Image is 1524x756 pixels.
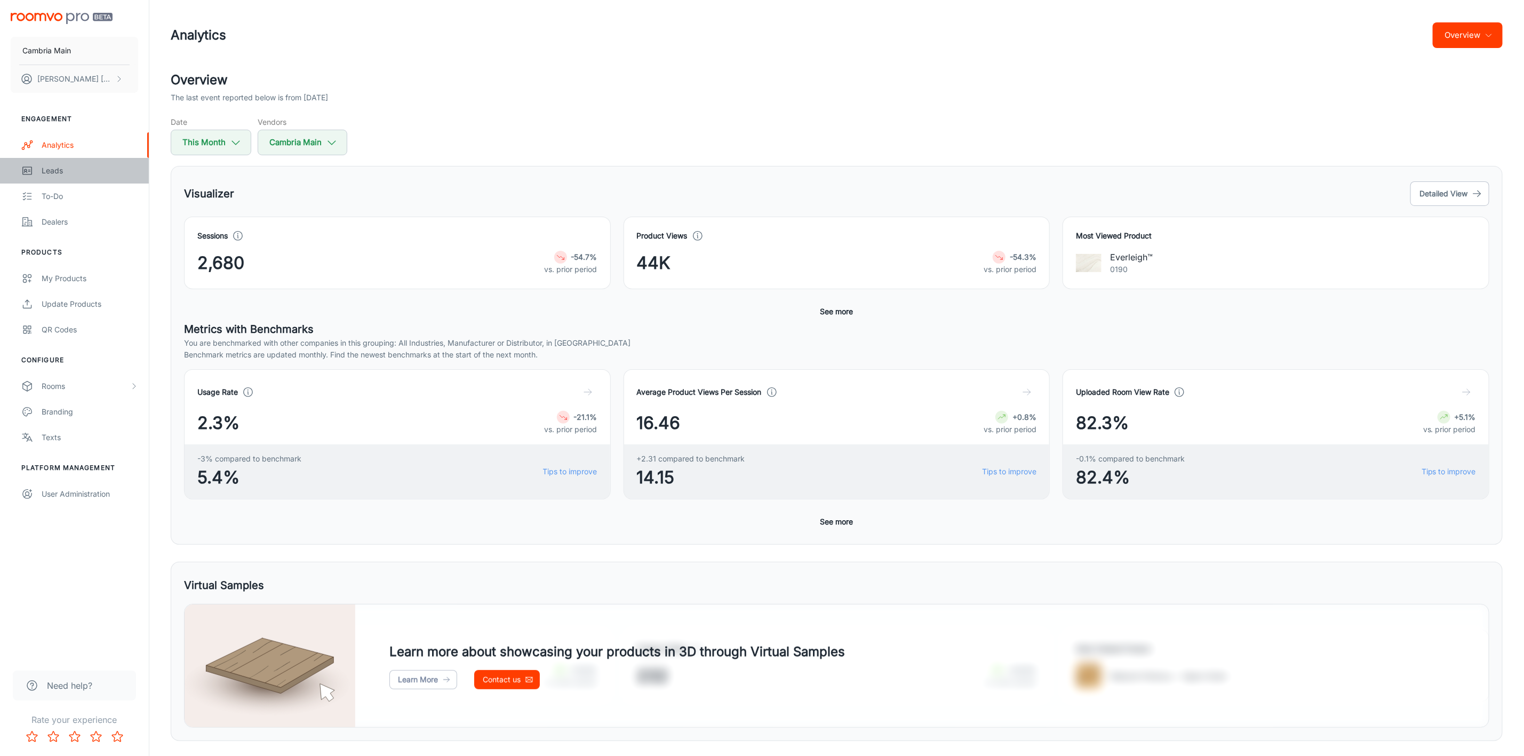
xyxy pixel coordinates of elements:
p: Benchmark metrics are updated monthly. Find the newest benchmarks at the start of the next month. [184,349,1489,361]
div: Analytics [42,139,138,151]
span: 2,680 [197,250,244,276]
p: vs. prior period [984,424,1036,435]
p: vs. prior period [1423,424,1476,435]
p: vs. prior period [545,424,597,435]
a: Tips to improve [1422,466,1476,478]
a: Tips to improve [982,466,1036,478]
p: Everleigh™ [1110,251,1153,264]
button: See more [816,512,858,531]
h4: Uploaded Room View Rate [1076,386,1169,398]
div: QR Codes [42,324,138,336]
strong: +5.1% [1455,412,1476,421]
a: Tips to improve [543,466,597,478]
p: The last event reported below is from [DATE] [171,92,328,104]
span: Need help? [47,679,92,692]
button: Overview [1433,22,1503,48]
div: Leads [42,165,138,177]
span: 14.15 [637,465,745,490]
span: -3% compared to benchmark [197,453,301,465]
div: User Administration [42,488,138,500]
h4: Most Viewed Product [1076,230,1476,242]
div: My Products [42,273,138,284]
div: Update Products [42,298,138,310]
p: 0190 [1110,264,1153,275]
span: 44K [637,250,671,276]
strong: +0.8% [1012,412,1036,421]
button: Cambria Main [258,130,347,155]
button: Cambria Main [11,37,138,65]
button: Detailed View [1410,181,1489,206]
button: Rate 2 star [43,726,64,747]
a: Contact us [474,670,540,689]
span: 82.3% [1076,410,1129,436]
span: 82.4% [1076,465,1185,490]
h4: Average Product Views Per Session [637,386,762,398]
h5: Metrics with Benchmarks [184,321,1489,337]
span: +2.31 compared to benchmark [637,453,745,465]
h4: Usage Rate [197,386,238,398]
span: 16.46 [637,410,681,436]
p: You are benchmarked with other companies in this grouping: All Industries, Manufacturer or Distri... [184,337,1489,349]
h4: Product Views [637,230,688,242]
button: Rate 5 star [107,726,128,747]
h2: Overview [171,70,1503,90]
h5: Virtual Samples [184,577,264,593]
div: Texts [42,432,138,443]
p: vs. prior period [545,264,597,275]
button: Rate 1 star [21,726,43,747]
div: Dealers [42,216,138,228]
p: Cambria Main [22,45,71,57]
button: [PERSON_NAME] [PERSON_NAME] [11,65,138,93]
img: Roomvo PRO Beta [11,13,113,24]
span: -0.1% compared to benchmark [1076,453,1185,465]
div: Rooms [42,380,130,392]
img: Everleigh™ [1076,250,1102,276]
h1: Analytics [171,26,226,45]
h4: Learn more about showcasing your products in 3D through Virtual Samples [389,642,845,662]
span: 2.3% [197,410,240,436]
button: Rate 4 star [85,726,107,747]
strong: -54.7% [571,252,597,261]
span: 5.4% [197,465,301,490]
h5: Date [171,116,251,128]
button: This Month [171,130,251,155]
p: vs. prior period [984,264,1036,275]
div: To-do [42,190,138,202]
strong: -21.1% [574,412,597,421]
h5: Vendors [258,116,347,128]
div: Branding [42,406,138,418]
a: Learn More [389,670,457,689]
button: See more [816,302,858,321]
p: [PERSON_NAME] [PERSON_NAME] [37,73,113,85]
strong: -54.3% [1010,252,1036,261]
h5: Visualizer [184,186,234,202]
button: Rate 3 star [64,726,85,747]
h4: Sessions [197,230,228,242]
p: Rate your experience [9,713,140,726]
